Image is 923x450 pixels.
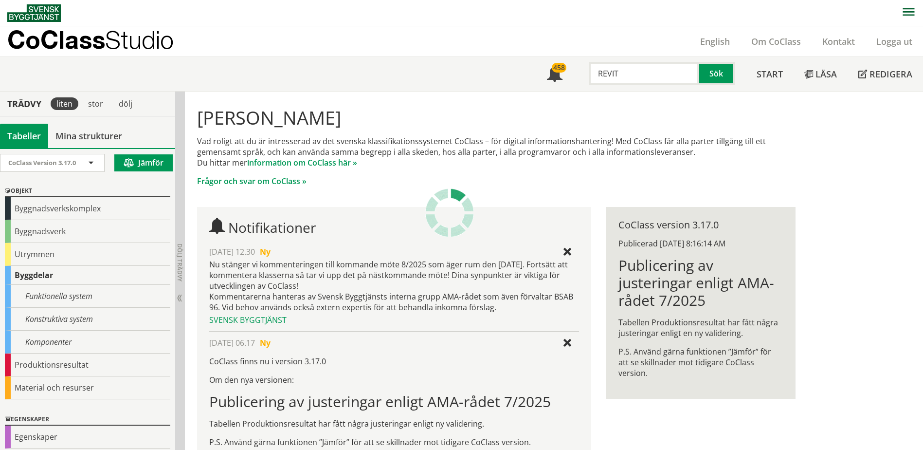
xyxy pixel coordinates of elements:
[113,97,138,110] div: dölj
[5,354,170,376] div: Produktionsresultat
[757,68,783,80] span: Start
[2,98,47,109] div: Trädvy
[197,176,307,187] a: Frågor och svar om CoClass »
[618,257,782,309] h1: Publicering av justeringar enligt AMA-rådet 7/2025
[618,238,782,249] div: Publicerad [DATE] 8:16:14 AM
[197,136,795,168] p: Vad roligt att du är intresserad av det svenska klassifikationssystemet CoClass – för digital inf...
[114,154,173,171] button: Jämför
[5,414,170,426] div: Egenskaper
[51,97,78,110] div: liten
[209,393,579,411] h1: Publicering av justeringar enligt AMA-rådet 7/2025
[746,57,794,91] a: Start
[689,36,741,47] a: English
[82,97,109,110] div: stor
[869,68,912,80] span: Redigera
[5,266,170,285] div: Byggdelar
[247,157,357,168] a: information om CoClass här »
[209,356,579,367] p: CoClass finns nu i version 3.17.0
[209,437,579,448] p: P.S. Använd gärna funktionen ”Jämför” för att se skillnader mot tidigare CoClass version.
[209,375,579,385] p: Om den nya versionen:
[618,220,782,230] div: CoClass version 3.17.0
[228,218,316,237] span: Notifikationer
[589,62,699,85] input: Sök
[8,158,76,167] span: CoClass Version 3.17.0
[176,244,184,281] span: Dölj trädvy
[5,376,170,399] div: Material och resurser
[7,4,61,22] img: Svensk Byggtjänst
[48,124,129,148] a: Mina strukturer
[5,186,170,197] div: Objekt
[552,63,566,73] div: 458
[866,36,923,47] a: Logga ut
[536,57,573,91] a: 458
[209,315,579,325] div: Svensk Byggtjänst
[5,243,170,266] div: Utrymmen
[5,308,170,331] div: Konstruktiva system
[260,337,271,348] span: Ny
[197,107,795,128] h1: [PERSON_NAME]
[5,197,170,220] div: Byggnadsverkskomplex
[741,36,812,47] a: Om CoClass
[699,62,735,85] button: Sök
[812,36,866,47] a: Kontakt
[5,220,170,243] div: Byggnadsverk
[105,25,174,54] span: Studio
[209,418,579,429] p: Tabellen Produktionsresultat har fått några justeringar enligt ny validering.
[547,67,562,83] span: Notifikationer
[209,259,579,313] div: Nu stänger vi kommenteringen till kommande möte 8/2025 som äger rum den [DATE]. Fortsätt att komm...
[209,337,255,348] span: [DATE] 06.17
[815,68,837,80] span: Läsa
[209,246,255,257] span: [DATE] 12.30
[848,57,923,91] a: Redigera
[7,34,174,45] p: CoClass
[794,57,848,91] a: Läsa
[7,26,195,56] a: CoClassStudio
[425,188,474,237] img: Laddar
[5,331,170,354] div: Komponenter
[5,285,170,308] div: Funktionella system
[618,346,782,378] p: P.S. Använd gärna funktionen ”Jämför” för att se skillnader mot tidigare CoClass version.
[5,426,170,449] div: Egenskaper
[260,246,271,257] span: Ny
[618,317,782,338] p: Tabellen Produktionsresultat har fått några justeringar enligt en ny validering.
